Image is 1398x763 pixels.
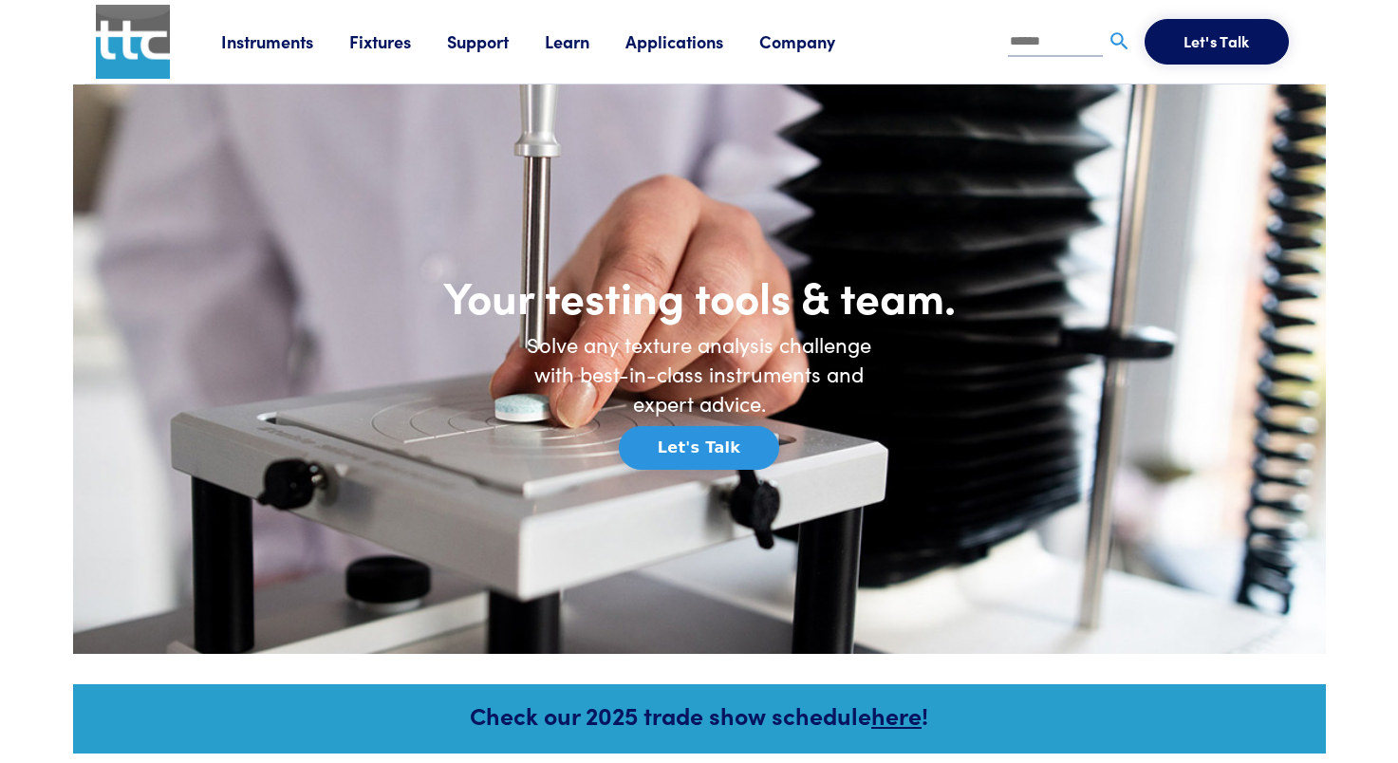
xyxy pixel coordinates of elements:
img: ttc_logo_1x1_v1.0.png [96,5,170,79]
h5: Check our 2025 trade show schedule ! [99,698,1300,732]
a: Company [759,29,871,53]
a: Fixtures [349,29,447,53]
a: Applications [625,29,759,53]
h1: Your testing tools & team. [320,269,1079,324]
h6: Solve any texture analysis challenge with best-in-class instruments and expert advice. [510,330,889,418]
button: Let's Talk [1145,19,1289,65]
a: here [871,698,922,732]
a: Support [447,29,545,53]
a: Instruments [221,29,349,53]
button: Let's Talk [619,426,779,470]
a: Learn [545,29,625,53]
